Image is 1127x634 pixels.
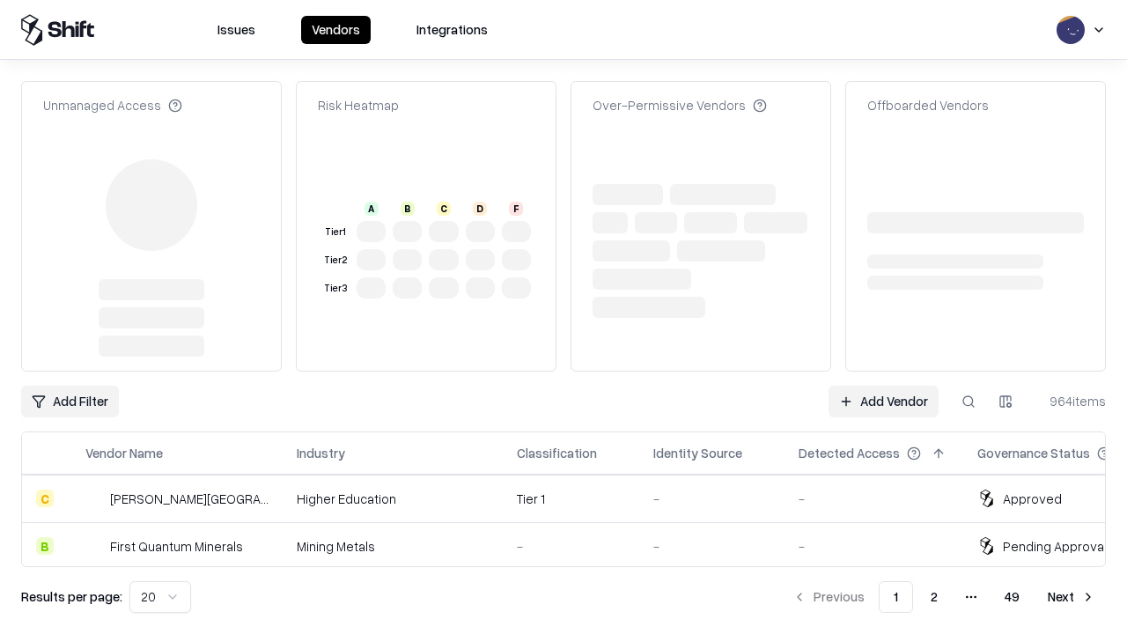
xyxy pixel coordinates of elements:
[517,490,625,508] div: Tier 1
[867,96,989,114] div: Offboarded Vendors
[799,444,900,462] div: Detected Access
[879,581,913,613] button: 1
[406,16,498,44] button: Integrations
[1003,490,1062,508] div: Approved
[110,490,269,508] div: [PERSON_NAME][GEOGRAPHIC_DATA]
[917,581,952,613] button: 2
[799,490,949,508] div: -
[653,490,770,508] div: -
[21,386,119,417] button: Add Filter
[43,96,182,114] div: Unmanaged Access
[1037,581,1106,613] button: Next
[593,96,767,114] div: Over-Permissive Vendors
[297,537,489,556] div: Mining Metals
[110,537,243,556] div: First Quantum Minerals
[977,444,1090,462] div: Governance Status
[517,444,597,462] div: Classification
[473,202,487,216] div: D
[517,537,625,556] div: -
[321,225,350,240] div: Tier 1
[799,537,949,556] div: -
[437,202,451,216] div: C
[401,202,415,216] div: B
[207,16,266,44] button: Issues
[85,490,103,507] img: Reichman University
[653,537,770,556] div: -
[301,16,371,44] button: Vendors
[36,537,54,555] div: B
[653,444,742,462] div: Identity Source
[991,581,1034,613] button: 49
[21,587,122,606] p: Results per page:
[85,537,103,555] img: First Quantum Minerals
[321,281,350,296] div: Tier 3
[297,490,489,508] div: Higher Education
[318,96,399,114] div: Risk Heatmap
[829,386,939,417] a: Add Vendor
[85,444,163,462] div: Vendor Name
[36,490,54,507] div: C
[365,202,379,216] div: A
[297,444,345,462] div: Industry
[509,202,523,216] div: F
[782,581,1106,613] nav: pagination
[1003,537,1107,556] div: Pending Approval
[321,253,350,268] div: Tier 2
[1035,392,1106,410] div: 964 items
